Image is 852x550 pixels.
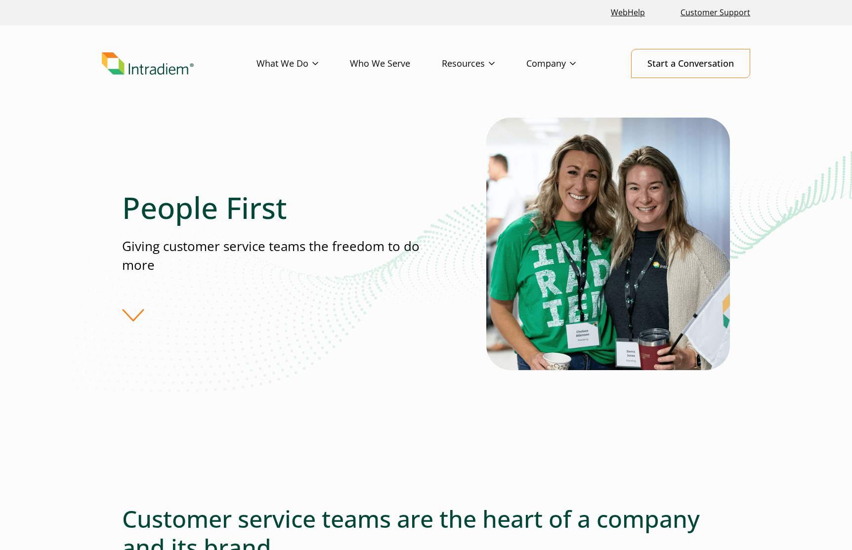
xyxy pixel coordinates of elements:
[102,52,194,75] img: Intradiem
[526,49,607,78] a: Company
[442,49,526,78] a: Resources
[486,118,730,370] img: Two contact center partners from Intradiem smiling
[256,49,350,78] a: What We Do
[350,49,442,78] a: Who We Serve
[122,190,426,225] h1: People First
[677,2,754,23] a: Customer Support
[607,2,649,23] a: Link opens in a new window
[122,237,426,274] p: Giving customer service teams the freedom to do more
[102,52,256,75] a: Link to homepage of Intradiem
[631,49,750,78] a: Start a Conversation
